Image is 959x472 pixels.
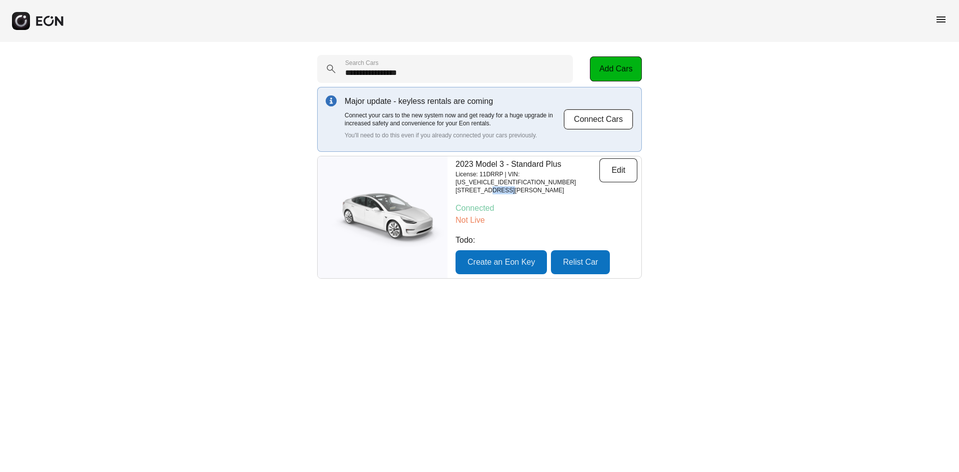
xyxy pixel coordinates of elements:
[456,186,599,194] p: [STREET_ADDRESS][PERSON_NAME]
[456,202,637,214] p: Connected
[456,214,637,226] p: Not Live
[551,250,610,274] button: Relist Car
[345,131,563,139] p: You'll need to do this even if you already connected your cars previously.
[456,250,547,274] button: Create an Eon Key
[326,95,337,106] img: info
[345,95,563,107] p: Major update - keyless rentals are coming
[590,56,642,81] button: Add Cars
[456,234,637,246] p: Todo:
[599,158,637,182] button: Edit
[935,13,947,25] span: menu
[563,109,633,130] button: Connect Cars
[345,59,379,67] label: Search Cars
[456,158,599,170] p: 2023 Model 3 - Standard Plus
[345,111,563,127] p: Connect your cars to the new system now and get ready for a huge upgrade in increased safety and ...
[456,170,599,186] p: License: 11DRRP | VIN: [US_VEHICLE_IDENTIFICATION_NUMBER]
[318,185,448,250] img: car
